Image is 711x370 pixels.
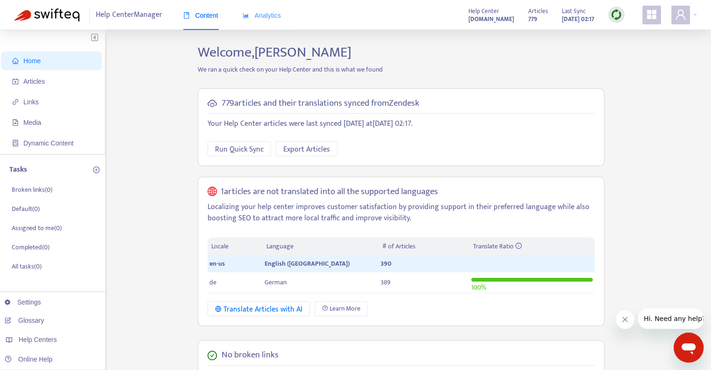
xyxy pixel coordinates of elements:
span: English ([GEOGRAPHIC_DATA]) [265,258,350,269]
span: cloud-sync [208,99,217,108]
a: Learn More [315,301,368,316]
p: All tasks ( 0 ) [12,261,42,271]
span: Export Articles [283,144,330,155]
span: home [12,58,19,64]
img: Swifteq [14,8,79,22]
th: # of Articles [379,238,469,256]
div: Translate Articles with AI [215,304,302,315]
button: Translate Articles with AI [208,301,310,316]
iframe: Schaltfläche zum Öffnen des Messaging-Fensters [674,333,704,363]
span: account-book [12,78,19,85]
span: book [183,12,190,19]
strong: [DATE] 02:17 [562,14,594,24]
h5: 779 articles and their translations synced from Zendesk [222,98,419,109]
iframe: Nachricht schließen [616,310,634,329]
span: 389 [381,277,390,288]
p: Your Help Center articles were last synced [DATE] at [DATE] 02:17 . [208,118,595,130]
span: check-circle [208,351,217,360]
p: Tasks [9,164,27,175]
span: Hi. Need any help? [6,7,67,14]
span: Content [183,12,218,19]
strong: 779 [528,14,537,24]
p: Completed ( 0 ) [12,242,50,252]
span: en-us [209,258,225,269]
span: Learn More [330,304,360,314]
a: Glossary [5,317,44,324]
h5: No broken links [222,350,279,361]
th: Locale [208,238,263,256]
span: global [208,187,217,197]
span: Help Centers [19,336,57,343]
img: sync.dc5367851b00ba804db3.png [610,9,622,21]
span: container [12,140,19,146]
span: Home [23,57,41,65]
span: Articles [528,6,548,16]
button: Export Articles [276,141,338,156]
span: de [209,277,216,288]
p: Assigned to me ( 0 ) [12,223,62,233]
span: Dynamic Content [23,139,73,147]
iframe: Nachricht vom Unternehmen [638,308,704,329]
span: Last Sync [562,6,586,16]
span: 100 % [471,282,486,293]
span: Articles [23,78,45,85]
span: link [12,99,19,105]
span: Help Center [468,6,499,16]
button: Run Quick Sync [208,141,271,156]
span: Help Center Manager [96,6,162,24]
span: Links [23,98,39,106]
h5: 1 articles are not translated into all the supported languages [221,187,438,197]
span: Welcome, [PERSON_NAME] [198,41,352,64]
span: 390 [381,258,391,269]
p: Default ( 0 ) [12,204,40,214]
span: plus-circle [93,167,100,173]
span: Analytics [243,12,281,19]
p: Broken links ( 0 ) [12,185,52,195]
span: Media [23,119,41,126]
a: Online Help [5,355,52,363]
div: Translate Ratio [473,241,591,252]
span: Run Quick Sync [215,144,264,155]
a: [DOMAIN_NAME] [468,14,514,24]
th: Language [263,238,379,256]
span: area-chart [243,12,249,19]
p: We ran a quick check on your Help Center and this is what we found [191,65,611,74]
a: Settings [5,298,41,306]
span: file-image [12,119,19,126]
span: appstore [646,9,657,20]
span: user [675,9,686,20]
p: Localizing your help center improves customer satisfaction by providing support in their preferre... [208,202,595,224]
span: German [265,277,287,288]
